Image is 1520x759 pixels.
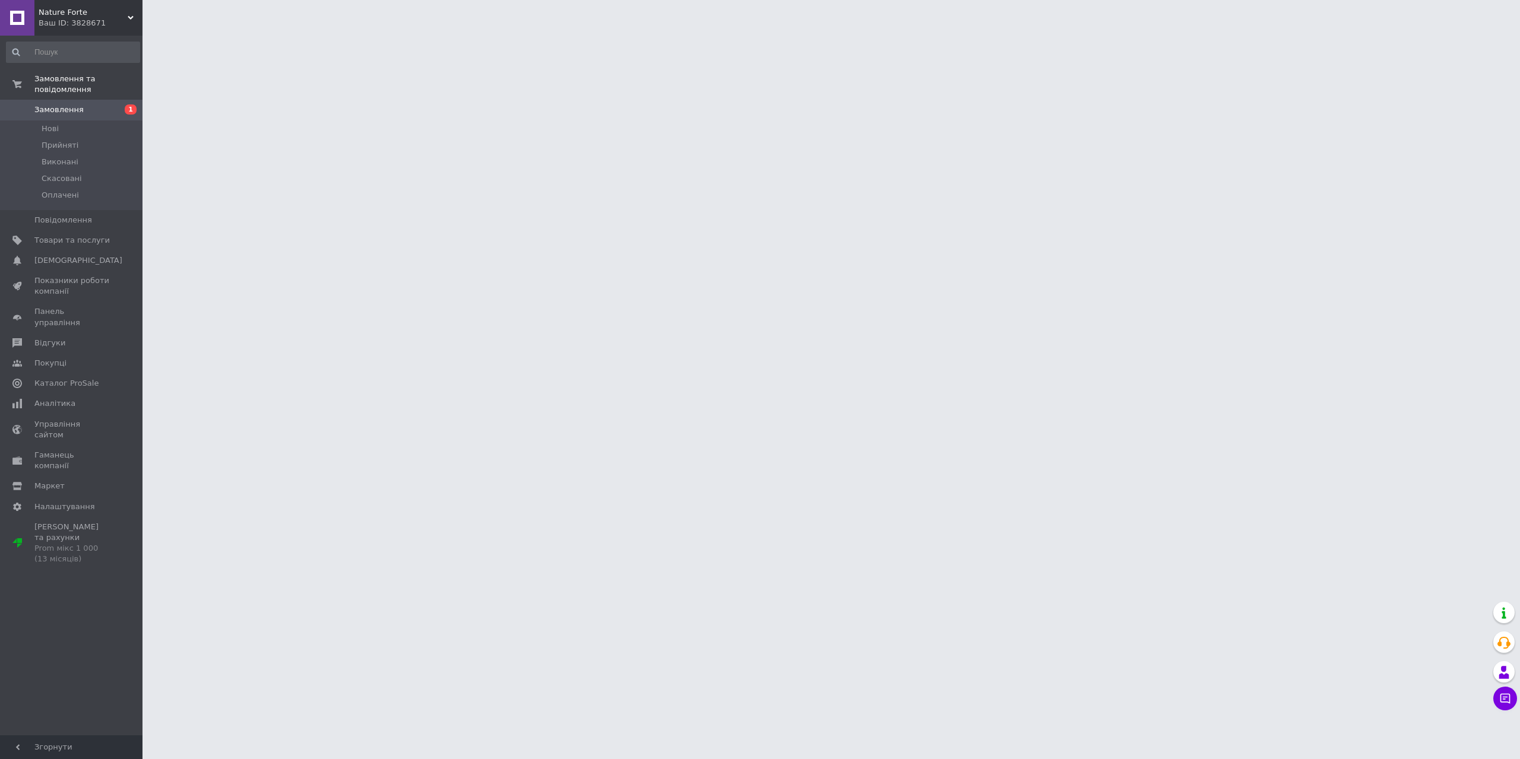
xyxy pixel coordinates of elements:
[42,140,78,151] span: Прийняті
[42,123,59,134] span: Нові
[34,522,110,565] span: [PERSON_NAME] та рахунки
[34,104,84,115] span: Замовлення
[6,42,140,63] input: Пошук
[42,157,78,167] span: Виконані
[34,450,110,471] span: Гаманець компанії
[34,481,65,491] span: Маркет
[34,419,110,440] span: Управління сайтом
[42,173,82,184] span: Скасовані
[34,398,75,409] span: Аналітика
[34,338,65,348] span: Відгуки
[34,306,110,328] span: Панель управління
[39,7,128,18] span: Naturе Forte
[125,104,137,115] span: 1
[34,215,92,226] span: Повідомлення
[34,74,142,95] span: Замовлення та повідомлення
[34,235,110,246] span: Товари та послуги
[34,378,99,389] span: Каталог ProSale
[34,255,122,266] span: [DEMOGRAPHIC_DATA]
[42,190,79,201] span: Оплачені
[34,501,95,512] span: Налаштування
[34,358,66,369] span: Покупці
[39,18,142,28] div: Ваш ID: 3828671
[34,543,110,564] div: Prom мікс 1 000 (13 місяців)
[34,275,110,297] span: Показники роботи компанії
[1493,687,1517,710] button: Чат з покупцем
